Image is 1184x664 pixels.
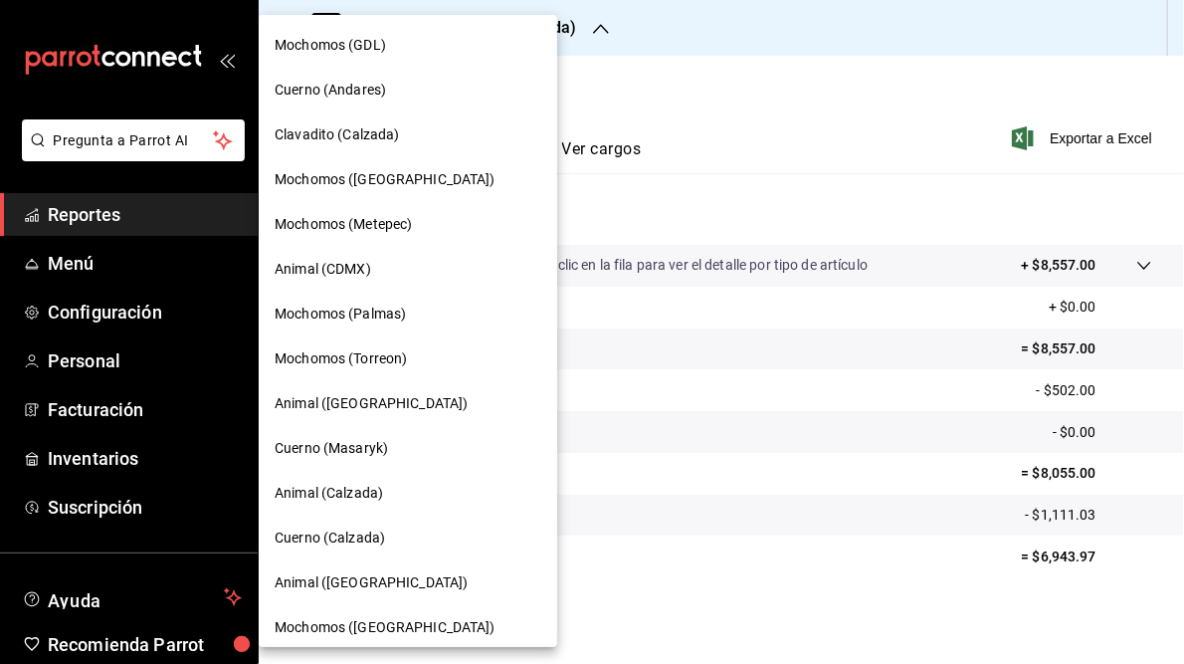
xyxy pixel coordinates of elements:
div: Mochomos (GDL) [259,23,557,68]
div: Mochomos ([GEOGRAPHIC_DATA]) [259,605,557,650]
div: Clavadito (Calzada) [259,112,557,157]
div: Cuerno (Andares) [259,68,557,112]
div: Animal ([GEOGRAPHIC_DATA]) [259,381,557,426]
div: Animal ([GEOGRAPHIC_DATA]) [259,560,557,605]
span: Clavadito (Calzada) [275,124,400,145]
div: Cuerno (Calzada) [259,516,557,560]
span: Mochomos (Palmas) [275,304,406,325]
span: Animal (CDMX) [275,259,371,280]
div: Cuerno (Masaryk) [259,426,557,471]
span: Animal (Calzada) [275,483,383,504]
span: Mochomos (Metepec) [275,214,412,235]
div: Animal (Calzada) [259,471,557,516]
span: Cuerno (Andares) [275,80,386,101]
span: Animal ([GEOGRAPHIC_DATA]) [275,393,468,414]
span: Cuerno (Calzada) [275,528,385,549]
div: Mochomos (Palmas) [259,292,557,336]
span: Mochomos (GDL) [275,35,386,56]
span: Mochomos (Torreon) [275,348,407,369]
span: Mochomos ([GEOGRAPHIC_DATA]) [275,617,495,638]
div: Mochomos (Metepec) [259,202,557,247]
span: Mochomos ([GEOGRAPHIC_DATA]) [275,169,495,190]
div: Animal (CDMX) [259,247,557,292]
div: Mochomos ([GEOGRAPHIC_DATA]) [259,157,557,202]
span: Cuerno (Masaryk) [275,438,388,459]
span: Animal ([GEOGRAPHIC_DATA]) [275,572,468,593]
div: Mochomos (Torreon) [259,336,557,381]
